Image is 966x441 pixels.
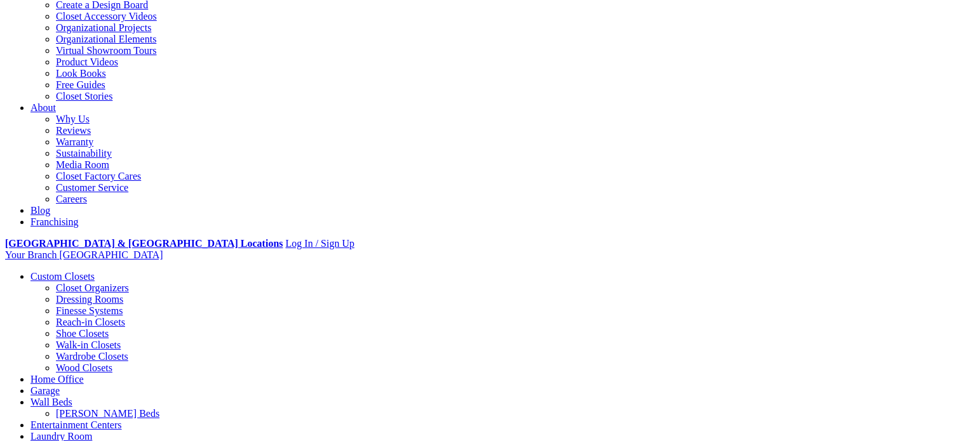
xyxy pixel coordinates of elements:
[56,159,109,170] a: Media Room
[56,282,129,293] a: Closet Organizers
[56,79,105,90] a: Free Guides
[56,408,159,419] a: [PERSON_NAME] Beds
[56,317,125,327] a: Reach-in Closets
[56,294,123,305] a: Dressing Rooms
[56,56,118,67] a: Product Videos
[30,385,60,396] a: Garage
[5,249,57,260] span: Your Branch
[285,238,354,249] a: Log In / Sign Up
[56,136,93,147] a: Warranty
[56,194,87,204] a: Careers
[5,238,283,249] a: [GEOGRAPHIC_DATA] & [GEOGRAPHIC_DATA] Locations
[56,362,112,373] a: Wood Closets
[56,328,109,339] a: Shoe Closets
[56,45,157,56] a: Virtual Showroom Tours
[56,351,128,362] a: Wardrobe Closets
[56,91,112,102] a: Closet Stories
[30,419,122,430] a: Entertainment Centers
[56,22,151,33] a: Organizational Projects
[56,171,141,181] a: Closet Factory Cares
[30,102,56,113] a: About
[30,216,79,227] a: Franchising
[30,205,50,216] a: Blog
[56,305,123,316] a: Finesse Systems
[56,148,112,159] a: Sustainability
[56,125,91,136] a: Reviews
[56,114,90,124] a: Why Us
[30,374,84,385] a: Home Office
[56,34,156,44] a: Organizational Elements
[59,249,163,260] span: [GEOGRAPHIC_DATA]
[5,249,163,260] a: Your Branch [GEOGRAPHIC_DATA]
[30,397,72,407] a: Wall Beds
[30,271,95,282] a: Custom Closets
[56,68,106,79] a: Look Books
[56,339,121,350] a: Walk-in Closets
[56,182,128,193] a: Customer Service
[56,11,157,22] a: Closet Accessory Videos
